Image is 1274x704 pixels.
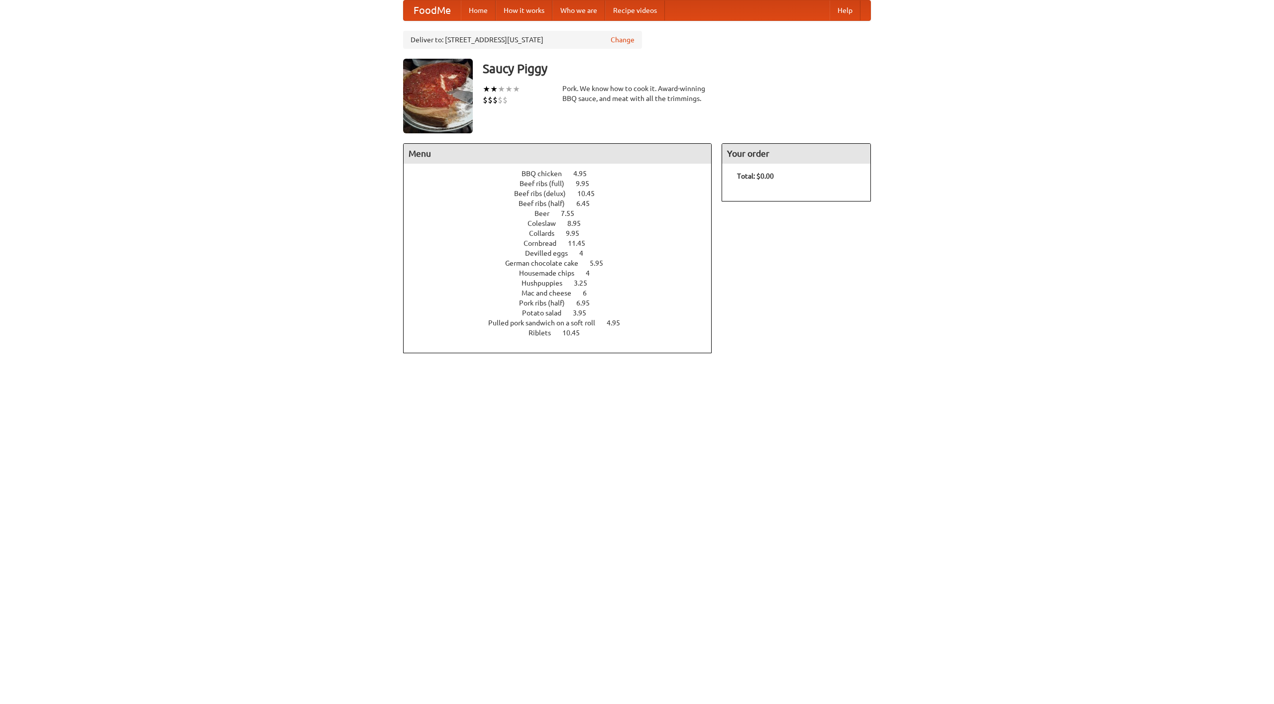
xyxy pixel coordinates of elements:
a: Beef ribs (delux) 10.45 [514,190,613,198]
h4: Your order [722,144,870,164]
a: BBQ chicken 4.95 [522,170,605,178]
a: Beer 7.55 [534,209,593,217]
span: 10.45 [577,190,605,198]
a: Potato salad 3.95 [522,309,605,317]
li: ★ [498,84,505,95]
a: Recipe videos [605,0,665,20]
span: Devilled eggs [525,249,578,257]
span: 4 [579,249,593,257]
span: Beef ribs (full) [520,180,574,188]
a: Riblets 10.45 [529,329,598,337]
a: Cornbread 11.45 [524,239,604,247]
a: Who we are [552,0,605,20]
span: German chocolate cake [505,259,588,267]
li: ★ [513,84,520,95]
a: Coleslaw 8.95 [528,219,599,227]
span: 3.95 [573,309,596,317]
span: Beef ribs (delux) [514,190,576,198]
span: 7.55 [561,209,584,217]
a: Collards 9.95 [529,229,598,237]
span: Beer [534,209,559,217]
li: $ [498,95,503,105]
span: 5.95 [590,259,613,267]
a: Pulled pork sandwich on a soft roll 4.95 [488,319,638,327]
div: Deliver to: [STREET_ADDRESS][US_STATE] [403,31,642,49]
a: Help [830,0,860,20]
li: ★ [490,84,498,95]
span: 9.95 [566,229,589,237]
span: Housemade chips [519,269,584,277]
h3: Saucy Piggy [483,59,871,79]
span: 4.95 [607,319,630,327]
span: Mac and cheese [522,289,581,297]
a: How it works [496,0,552,20]
li: $ [488,95,493,105]
a: Change [611,35,635,45]
span: 4.95 [573,170,597,178]
a: Hushpuppies 3.25 [522,279,606,287]
li: $ [503,95,508,105]
span: Hushpuppies [522,279,572,287]
a: Home [461,0,496,20]
span: BBQ chicken [522,170,572,178]
span: Pork ribs (half) [519,299,575,307]
a: Beef ribs (half) 6.45 [519,200,608,207]
a: Housemade chips 4 [519,269,608,277]
li: ★ [505,84,513,95]
a: German chocolate cake 5.95 [505,259,622,267]
span: Cornbread [524,239,566,247]
span: 6.95 [576,299,600,307]
div: Pork. We know how to cook it. Award-winning BBQ sauce, and meat with all the trimmings. [562,84,712,103]
span: 6 [583,289,597,297]
li: $ [493,95,498,105]
li: ★ [483,84,490,95]
li: $ [483,95,488,105]
span: Potato salad [522,309,571,317]
span: 10.45 [562,329,590,337]
span: 11.45 [568,239,595,247]
a: Beef ribs (full) 9.95 [520,180,608,188]
span: 3.25 [574,279,597,287]
span: Coleslaw [528,219,566,227]
span: 6.45 [576,200,600,207]
span: Riblets [529,329,561,337]
span: Beef ribs (half) [519,200,575,207]
a: FoodMe [404,0,461,20]
a: Devilled eggs 4 [525,249,602,257]
img: angular.jpg [403,59,473,133]
span: Pulled pork sandwich on a soft roll [488,319,605,327]
h4: Menu [404,144,711,164]
b: Total: $0.00 [737,172,774,180]
a: Pork ribs (half) 6.95 [519,299,608,307]
a: Mac and cheese 6 [522,289,605,297]
span: 8.95 [567,219,591,227]
span: Collards [529,229,564,237]
span: 4 [586,269,600,277]
span: 9.95 [576,180,599,188]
